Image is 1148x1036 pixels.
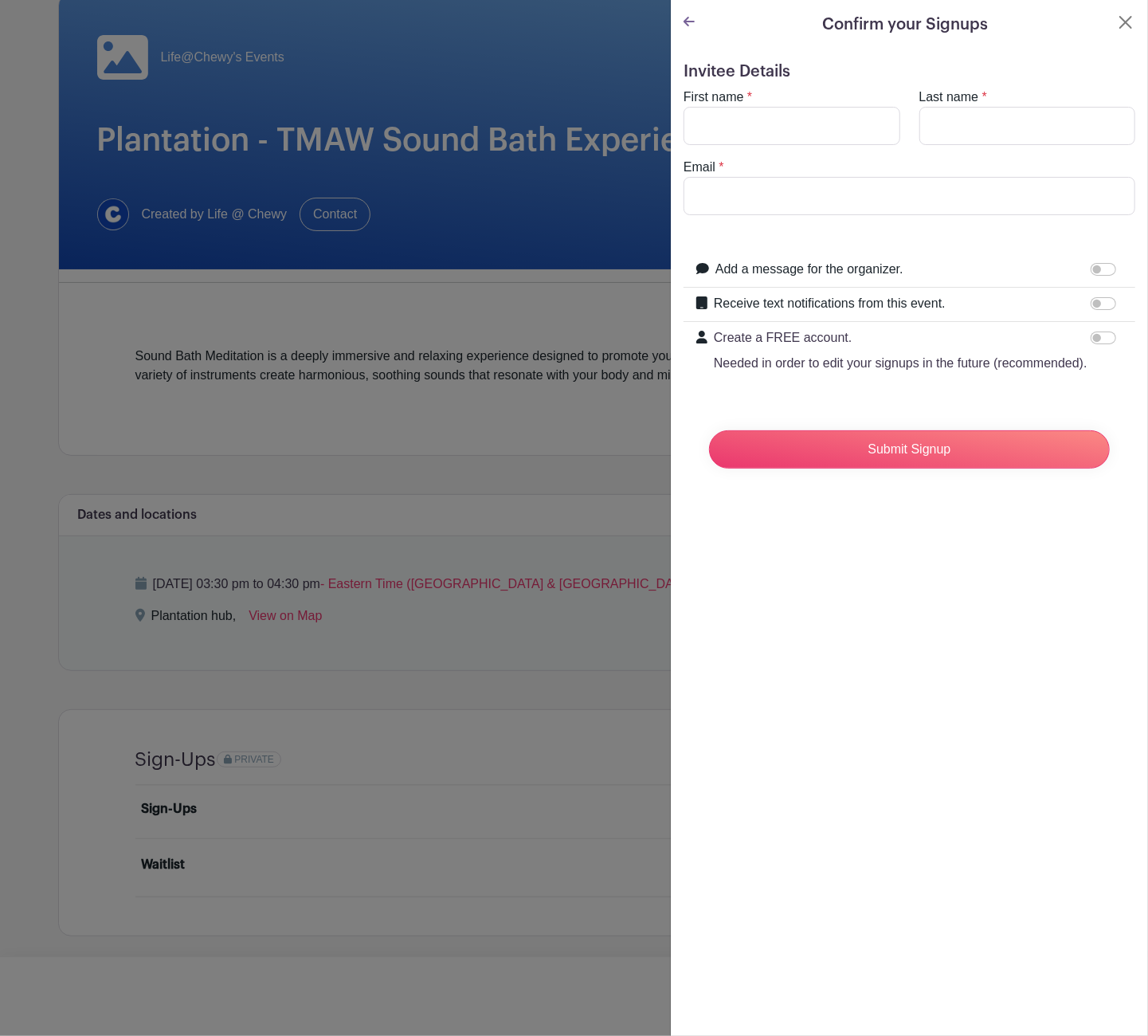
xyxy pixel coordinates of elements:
h5: Confirm your Signups [823,13,989,37]
button: Close [1116,13,1135,32]
label: Last name [919,88,979,107]
h5: Invitee Details [684,62,1135,81]
p: Create a FREE account. [714,328,1087,347]
label: Receive text notifications from this event. [714,294,946,313]
p: Needed in order to edit your signups in the future (recommended). [714,354,1087,373]
label: Email [684,158,715,177]
input: Submit Signup [709,430,1110,469]
label: First name [684,88,744,107]
label: Add a message for the organizer. [715,260,903,279]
